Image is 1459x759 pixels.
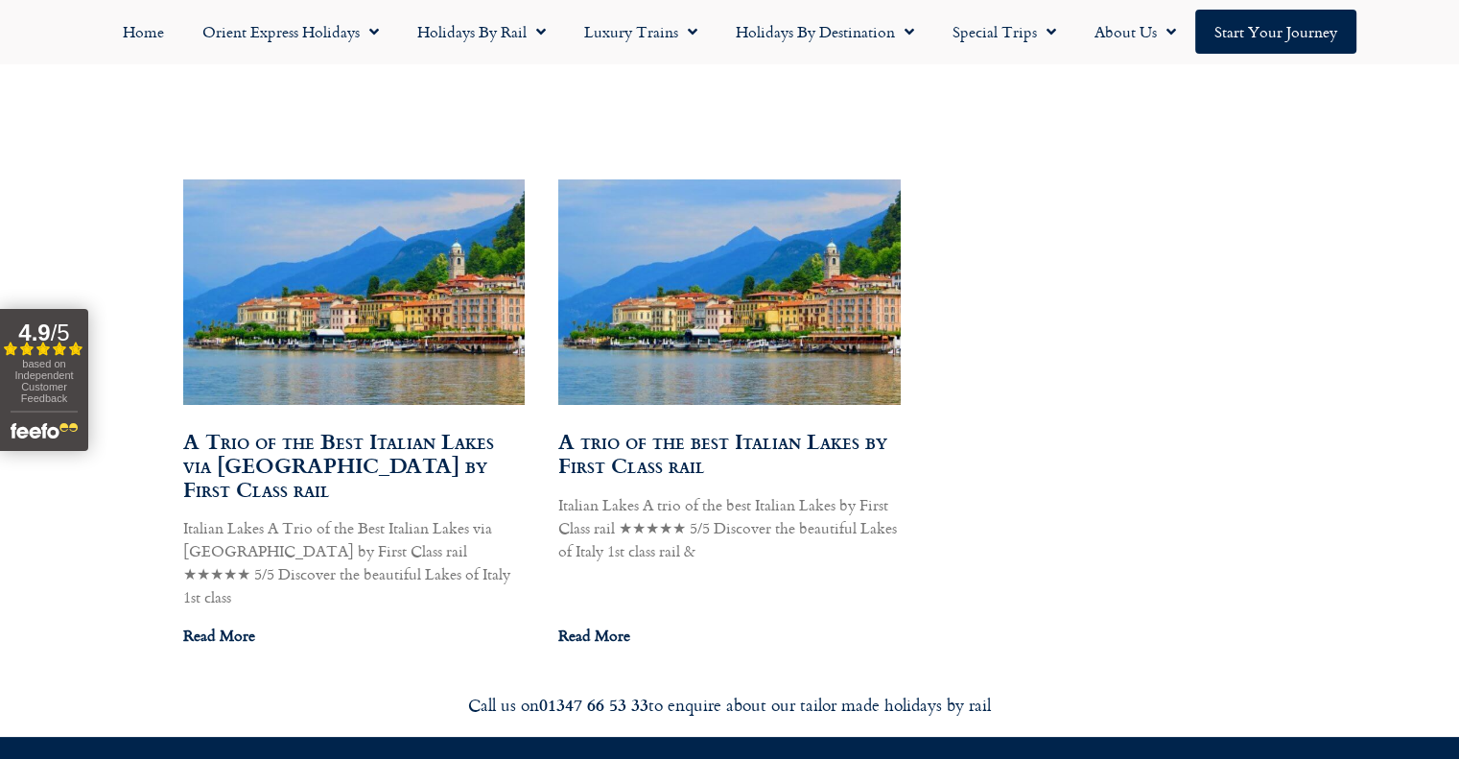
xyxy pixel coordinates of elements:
[183,516,526,608] p: Italian Lakes A Trio of the Best Italian Lakes via [GEOGRAPHIC_DATA] by First Class rail ★★★★★ 5/...
[1075,10,1195,54] a: About Us
[10,10,1449,54] nav: Menu
[183,425,494,505] a: A Trio of the Best Italian Lakes via [GEOGRAPHIC_DATA] by First Class rail
[933,10,1075,54] a: Special Trips
[398,10,565,54] a: Holidays by Rail
[1195,10,1356,54] a: Start your Journey
[717,10,933,54] a: Holidays by Destination
[183,10,398,54] a: Orient Express Holidays
[104,10,183,54] a: Home
[539,692,648,717] strong: 01347 66 53 33
[565,10,717,54] a: Luxury Trains
[193,694,1267,716] div: Call us on to enquire about our tailor made holidays by rail
[558,425,887,481] a: A trio of the best Italian Lakes by First Class rail
[183,624,255,647] a: Read more about A Trio of the Best Italian Lakes via Locarno by First Class rail
[558,493,901,562] p: Italian Lakes A trio of the best Italian Lakes by First Class rail ★★★★★ 5/5 Discover the beautif...
[558,624,630,647] a: Read more about A trio of the best Italian Lakes by First Class rail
